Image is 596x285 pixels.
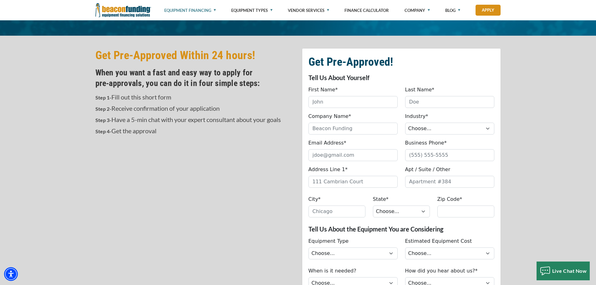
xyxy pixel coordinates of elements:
label: First Name* [308,86,338,94]
div: Accessibility Menu [4,267,18,281]
label: When is it needed? [308,267,356,275]
span: Live Chat Now [552,268,587,274]
input: 111 Cambrian Court [308,176,398,188]
strong: Step 3- [95,117,111,123]
p: Tell Us About Yourself [308,74,494,81]
a: Apply [476,5,501,16]
label: Company Name* [308,113,351,120]
label: City* [308,196,321,203]
h2: Get Pre-Approved! [308,55,494,69]
label: Last Name* [405,86,435,94]
input: Apartment #384 [405,176,494,188]
p: Receive confirmation of your application [95,104,294,113]
p: Have a 5-min chat with your expert consultant about your goals [95,116,294,124]
input: John [308,96,398,108]
input: (555) 555-5555 [405,149,494,161]
label: Zip Code* [437,196,462,203]
strong: Step 2- [95,106,111,112]
label: Apt / Suite / Other [405,166,451,173]
h4: When you want a fast and easy way to apply for pre‑approvals, you can do it in four simple steps: [95,67,294,89]
label: Business Phone* [405,139,447,147]
button: Live Chat Now [537,262,590,280]
label: Industry* [405,113,428,120]
input: Beacon Funding [308,123,398,135]
p: Tell Us About the Equipment You are Considering [308,225,494,233]
input: Doe [405,96,494,108]
label: Equipment Type [308,237,349,245]
iframe: To enrich screen reader interactions, please activate Accessibility in Grammarly extension settings [95,149,294,261]
label: State* [373,196,389,203]
p: Fill out this short form [95,93,294,101]
p: Get the approval [95,127,294,135]
label: How did you hear about us?* [405,267,478,275]
input: Chicago [308,206,365,217]
strong: Step 4- [95,128,111,134]
strong: Step 1- [95,94,111,100]
label: Address Line 1* [308,166,348,173]
label: Estimated Equipment Cost [405,237,472,245]
label: Email Address* [308,139,346,147]
h2: Get Pre-Approved Within 24 hours! [95,48,294,63]
input: jdoe@gmail.com [308,149,398,161]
